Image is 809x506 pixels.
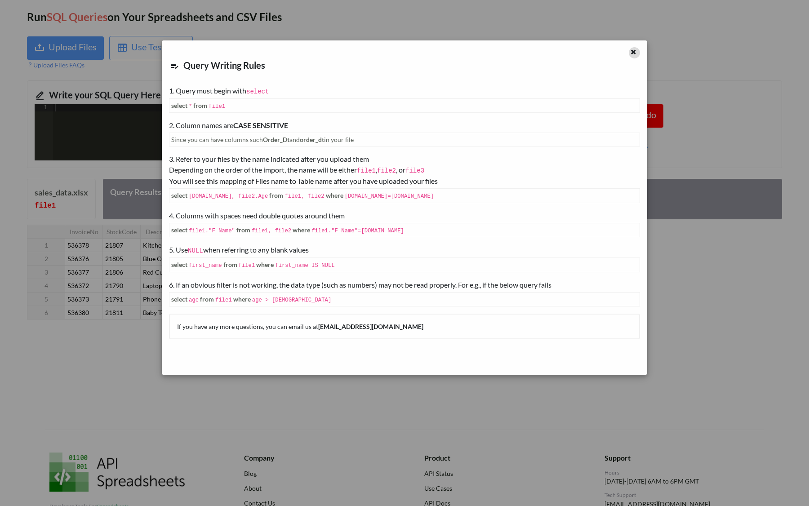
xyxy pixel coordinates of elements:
[293,226,310,234] b: where
[377,167,396,174] code: file2
[311,228,404,234] code: file1."F Name"=[DOMAIN_NAME]
[200,295,214,303] b: from
[171,191,187,199] b: select
[189,228,235,234] code: file1."F Name"
[189,297,199,303] code: age
[171,136,354,143] span: Since you can have columns such and in your file
[189,262,222,269] code: first_name
[236,226,250,234] b: from
[171,261,187,268] b: select
[169,211,345,220] span: 4. Columns with spaces need double quotes around them
[169,280,551,289] span: 6. If an obvious filter is not working, the data type (such as numbers) may not be read properly....
[169,86,269,95] span: 1. Query must begin with
[269,191,283,199] b: from
[357,167,376,174] code: file1
[326,191,343,199] b: where
[252,228,291,234] code: file1, file2
[405,167,424,174] code: file3
[246,88,269,95] code: select
[169,155,438,185] span: 3. Refer to your files by the name indicated after you upload them Depending on the order of the ...
[275,262,334,269] code: first_name IS NULL
[345,193,434,200] code: [DOMAIN_NAME]=[DOMAIN_NAME]
[284,193,324,200] code: file1, file2
[171,295,187,303] b: select
[300,136,324,143] b: order_dt
[318,323,423,330] b: [EMAIL_ADDRESS][DOMAIN_NAME]
[215,297,232,303] code: file1
[169,121,288,129] span: 2. Column names are
[189,193,268,200] code: [DOMAIN_NAME], file2.Age
[256,261,274,268] b: where
[233,295,251,303] b: where
[171,102,187,109] b: select
[188,247,203,254] code: NULL
[209,103,225,110] code: file1
[171,226,187,234] b: select
[193,102,207,109] b: from
[169,245,309,254] span: 5. Use when referring to any blank values
[252,297,331,303] code: age > [DEMOGRAPHIC_DATA]
[183,58,640,75] div: Query Writing Rules
[233,121,288,129] b: CASE SENSITIVE
[169,314,640,339] div: If you have any more questions, you can email us at
[223,261,237,268] b: from
[239,262,255,269] code: file1
[263,136,289,143] b: Order_Dt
